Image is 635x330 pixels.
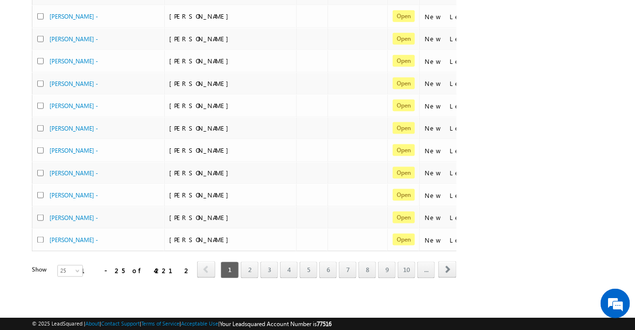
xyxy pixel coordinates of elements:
[221,262,239,278] span: 1
[425,102,474,110] div: New Lead
[280,262,298,278] a: 4
[393,144,415,156] span: Open
[133,257,178,271] em: Start Chat
[417,262,435,278] a: ...
[393,33,415,45] span: Open
[170,124,234,132] span: [PERSON_NAME]
[358,262,376,278] a: 8
[398,262,415,278] a: 10
[393,10,415,22] span: Open
[425,191,474,200] div: New Lead
[50,169,98,177] a: [PERSON_NAME] -
[197,262,215,278] a: prev
[438,261,457,278] span: next
[319,262,337,278] a: 6
[300,262,317,278] a: 5
[58,267,84,275] span: 25
[425,79,474,88] div: New Lead
[50,13,98,20] a: [PERSON_NAME] -
[50,80,98,87] a: [PERSON_NAME] -
[378,262,396,278] a: 9
[85,320,100,327] a: About
[170,146,234,154] span: [PERSON_NAME]
[32,319,331,329] span: © 2025 LeadSquared | | | | |
[170,79,234,87] span: [PERSON_NAME]
[393,189,415,201] span: Open
[161,5,184,28] div: Minimize live chat window
[393,78,415,89] span: Open
[197,261,215,278] span: prev
[241,262,258,278] a: 2
[425,168,474,177] div: New Lead
[170,34,234,43] span: [PERSON_NAME]
[50,57,98,65] a: [PERSON_NAME] -
[101,320,140,327] a: Contact Support
[220,320,331,328] span: Your Leadsquared Account Number is
[425,213,474,222] div: New Lead
[170,168,234,177] span: [PERSON_NAME]
[50,236,98,244] a: [PERSON_NAME] -
[393,212,415,223] span: Open
[393,234,415,246] span: Open
[425,12,474,21] div: New Lead
[170,12,234,20] span: [PERSON_NAME]
[170,101,234,110] span: [PERSON_NAME]
[170,213,234,221] span: [PERSON_NAME]
[425,146,474,155] div: New Lead
[170,191,234,199] span: [PERSON_NAME]
[50,35,98,43] a: [PERSON_NAME] -
[393,100,415,111] span: Open
[425,34,474,43] div: New Lead
[170,235,234,244] span: [PERSON_NAME]
[393,122,415,134] span: Open
[339,262,356,278] a: 7
[17,52,41,64] img: d_60004797649_company_0_60004797649
[81,265,191,276] div: 1 - 25 of 42212
[50,102,98,110] a: [PERSON_NAME] -
[50,214,98,221] a: [PERSON_NAME] -
[317,320,331,328] span: 77516
[50,125,98,132] a: [PERSON_NAME] -
[13,91,179,249] textarea: Type your message and hit 'Enter'
[50,147,98,154] a: [PERSON_NAME] -
[141,320,179,327] a: Terms of Service
[260,262,278,278] a: 3
[425,236,474,245] div: New Lead
[438,262,457,278] a: next
[170,56,234,65] span: [PERSON_NAME]
[50,192,98,199] a: [PERSON_NAME] -
[57,265,83,277] a: 25
[393,167,415,179] span: Open
[181,320,218,327] a: Acceptable Use
[51,52,165,64] div: Chat with us now
[425,57,474,66] div: New Lead
[393,55,415,67] span: Open
[32,266,50,275] div: Show
[425,124,474,133] div: New Lead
